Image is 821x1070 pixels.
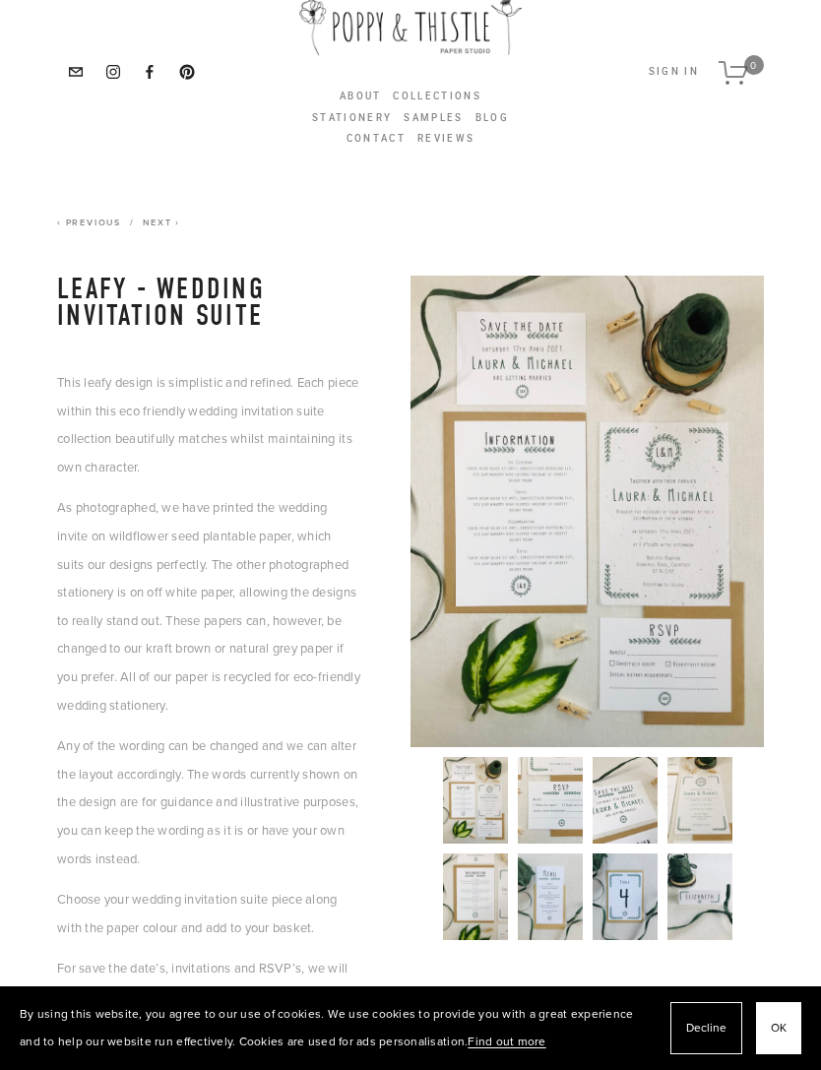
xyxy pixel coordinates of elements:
a: Previous [57,216,121,228]
button: Sign In [649,67,699,77]
p: Choose your wedding invitation suite piece along with the paper colour and add to your basket. [57,885,361,941]
a: Next [143,216,180,228]
img: Eco friendly recycled paper wedding save the date - green leaf outline design - a modern take on ... [567,757,682,844]
span: 0 [744,55,764,75]
a: Stationery [312,112,392,123]
p: As photographed, we have printed the wedding invite on wildflower seed plantable paper, which sui... [57,493,361,719]
span: Sign In [649,66,699,77]
a: Contact [347,128,406,150]
img: Eco friendly recycled paper wedding information slip - green leaf outline design - a modern take ... [443,853,508,940]
a: Blog [475,106,509,128]
img: Eco friendly recycled paper wedding RSVP - green leaf outline design - a modern take on greenery [492,757,607,844]
a: Collections [393,86,481,107]
p: For save the date’s, invitations and RSVP’s, we will ask for your choice of envelope colour when ... [57,954,361,1066]
h1: Leafy - Wedding Invitation Suite [57,276,361,329]
span: Decline [686,1014,726,1042]
span: OK [771,1014,787,1042]
p: Any of the wording can be changed and we can alter the layout accordingly. The words currently sh... [57,731,361,872]
img: IMG_3374.jpg [518,853,583,940]
img: IMG_3380.jpg [593,853,658,940]
a: 0 items in cart [709,37,774,106]
button: OK [756,1002,801,1054]
p: This leafy design is simplistic and refined. Each piece within this eco friendly wedding invitati... [57,368,361,480]
img: Eco friendly plantable wedding invitation suite - green leaf outline design - a modern take on gr... [410,276,764,747]
img: Eco friendly plantable wedding invitation suite - green leaf outline design - a modern take on gr... [443,757,508,844]
span: Previous [66,216,121,228]
img: Eco friendly plantable wedding invitation - green leaf outline design - a modern take on greenery [667,757,732,844]
a: Reviews [417,128,474,150]
span: Next [143,216,171,228]
p: By using this website, you agree to our use of cookies. We use cookies to provide you with a grea... [20,1000,651,1056]
a: About [340,91,382,101]
button: Decline [670,1002,742,1054]
a: Samples [404,106,463,128]
a: Find out more [468,1033,545,1049]
img: IMG_3287.jpg [667,853,732,940]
